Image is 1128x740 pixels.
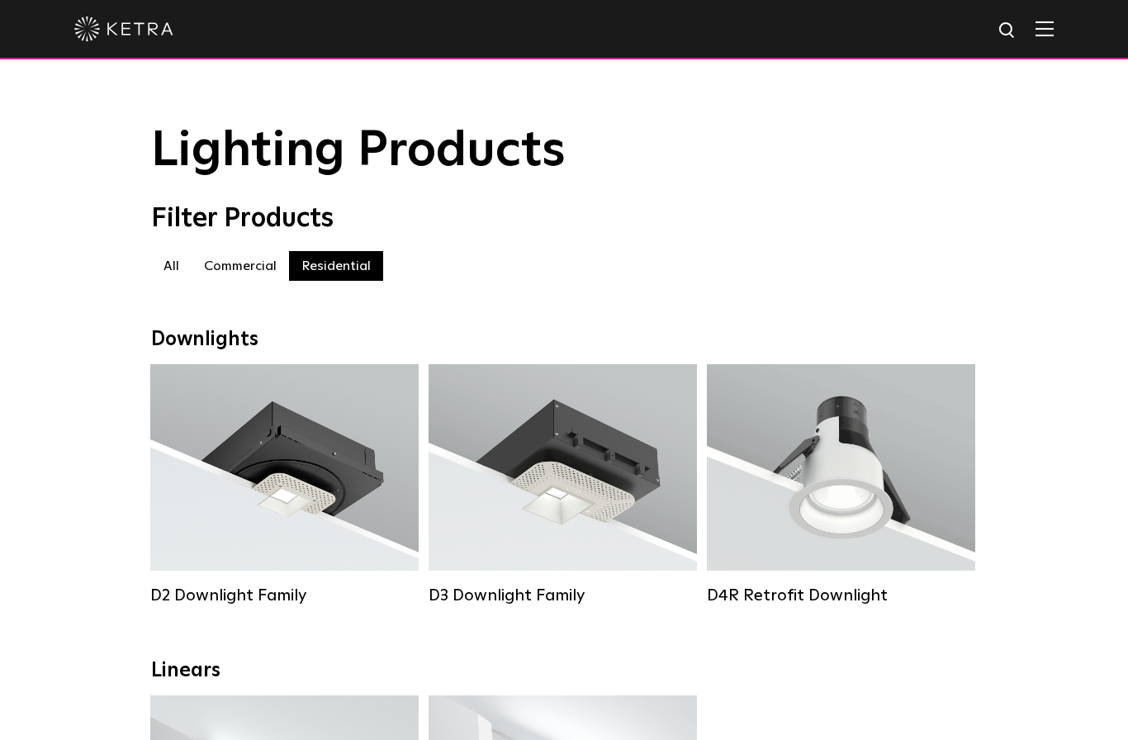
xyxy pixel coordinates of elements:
a: D3 Downlight Family Lumen Output:700 / 900 / 1100Colors:White / Black / Silver / Bronze / Paintab... [429,364,697,604]
div: Downlights [151,328,977,352]
img: ketra-logo-2019-white [74,17,173,41]
img: Hamburger%20Nav.svg [1036,21,1054,36]
div: D3 Downlight Family [429,586,697,605]
img: search icon [998,21,1018,41]
div: Filter Products [151,203,977,235]
label: Commercial [192,251,289,281]
a: D2 Downlight Family Lumen Output:1200Colors:White / Black / Gloss Black / Silver / Bronze / Silve... [150,364,419,604]
div: D4R Retrofit Downlight [707,586,975,605]
label: All [151,251,192,281]
div: D2 Downlight Family [150,586,419,605]
div: Linears [151,659,977,683]
span: Lighting Products [151,126,566,176]
a: D4R Retrofit Downlight Lumen Output:800Colors:White / BlackBeam Angles:15° / 25° / 40° / 60°Watta... [707,364,975,604]
label: Residential [289,251,383,281]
